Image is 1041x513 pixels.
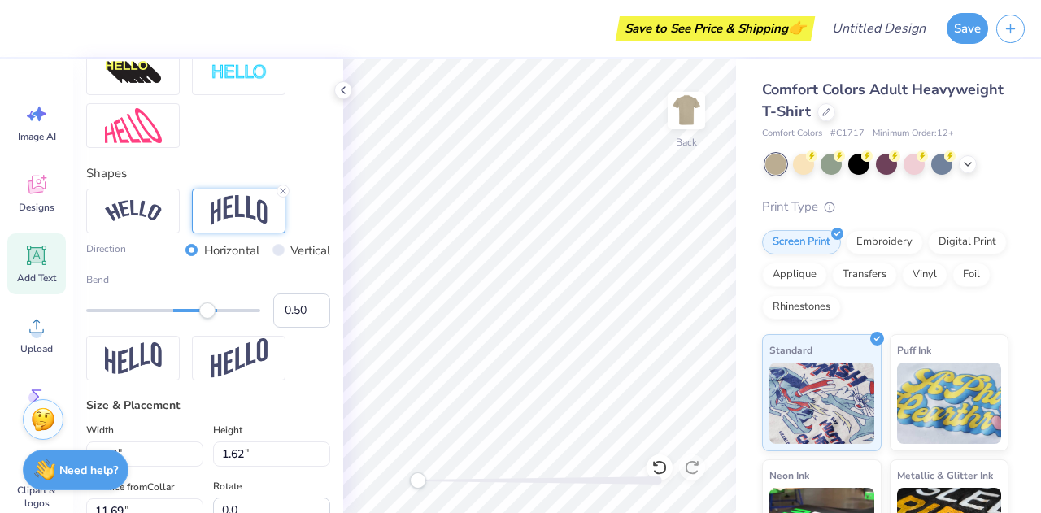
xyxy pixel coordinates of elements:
input: Untitled Design [819,12,939,45]
label: Width [86,420,114,440]
div: Print Type [762,198,1008,216]
img: Free Distort [105,108,162,143]
img: Rise [211,338,268,378]
div: Rhinestones [762,295,841,320]
label: Distance from Collar [86,477,174,497]
label: Horizontal [204,241,259,260]
label: Rotate [213,476,242,496]
img: Negative Space [211,63,268,82]
span: Puff Ink [897,341,931,359]
img: Flag [105,342,162,374]
div: Back [676,135,697,150]
label: Height [213,420,242,440]
span: Standard [769,341,812,359]
strong: Need help? [59,463,118,478]
span: Metallic & Glitter Ink [897,467,993,484]
img: Standard [769,363,874,444]
label: Shapes [86,164,127,183]
div: Vinyl [902,263,947,287]
span: Upload [20,342,53,355]
img: 3D Illusion [105,60,162,86]
span: Image AI [18,130,56,143]
span: Comfort Colors Adult Heavyweight T-Shirt [762,80,1004,121]
span: Designs [19,201,54,214]
div: Digital Print [928,230,1007,254]
div: Size & Placement [86,397,330,414]
img: Puff Ink [897,363,1002,444]
img: Back [670,94,703,127]
img: Arch [211,195,268,226]
div: Foil [952,263,991,287]
div: Accessibility label [410,472,426,489]
div: Applique [762,263,827,287]
span: Minimum Order: 12 + [873,127,954,141]
label: Vertical [290,241,330,260]
div: Screen Print [762,230,841,254]
div: Save to See Price & Shipping [620,16,811,41]
span: Add Text [17,272,56,285]
button: Save [947,13,988,44]
div: Embroidery [846,230,923,254]
span: 👉 [788,18,806,37]
label: Bend [86,272,330,287]
span: # C1717 [830,127,865,141]
span: Neon Ink [769,467,809,484]
label: Direction [86,241,126,260]
div: Accessibility label [199,302,216,319]
div: Transfers [832,263,897,287]
img: Arc [105,200,162,222]
span: Clipart & logos [10,484,63,510]
span: Comfort Colors [762,127,822,141]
